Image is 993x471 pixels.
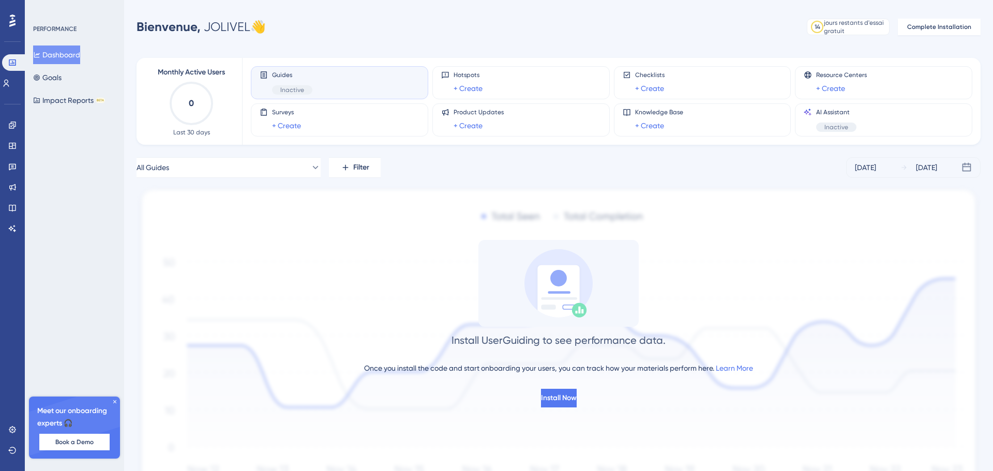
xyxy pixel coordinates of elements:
button: Filter [329,157,381,178]
button: Book a Demo [39,434,110,450]
span: Inactive [824,123,848,131]
button: Install Now [541,389,577,407]
span: AI Assistant [816,108,856,116]
span: Resource Centers [816,71,867,79]
font: Bienvenue, [137,19,201,34]
font: jours restants d'essai gratuit [824,19,884,35]
a: + Create [454,119,483,132]
div: [DATE] [855,161,876,174]
button: Dashboard [33,45,80,64]
div: PERFORMANCE [33,25,77,33]
a: + Create [272,119,301,132]
span: Last 30 days [173,128,210,136]
span: Knowledge Base [635,108,683,116]
span: Meet our onboarding experts 🎧 [37,405,112,430]
span: Hotspots [454,71,483,79]
span: Monthly Active Users [158,66,225,79]
font: JOLIVEL [204,20,250,34]
span: Install Now [541,392,577,404]
a: + Create [635,82,664,95]
button: Goals [33,68,62,87]
span: Filter [353,161,369,174]
font: 14 [815,23,820,31]
div: BETA [96,98,105,103]
button: Impact ReportsBETA [33,91,105,110]
span: Book a Demo [55,438,94,446]
span: Surveys [272,108,301,116]
span: Inactive [280,86,304,94]
span: Guides [272,71,312,79]
div: [DATE] [916,161,937,174]
a: + Create [816,82,845,95]
div: Once you install the code and start onboarding your users, you can track how your materials perfo... [364,362,753,374]
text: 0 [189,98,194,108]
button: Complete Installation [898,19,981,35]
span: Checklists [635,71,665,79]
a: Learn More [716,364,753,372]
button: All Guides [137,157,321,178]
a: + Create [454,82,483,95]
font: 👋 [250,20,266,34]
span: All Guides [137,161,169,174]
div: Install UserGuiding to see performance data. [452,333,666,347]
a: + Create [635,119,664,132]
span: Complete Installation [907,23,971,31]
span: Product Updates [454,108,504,116]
